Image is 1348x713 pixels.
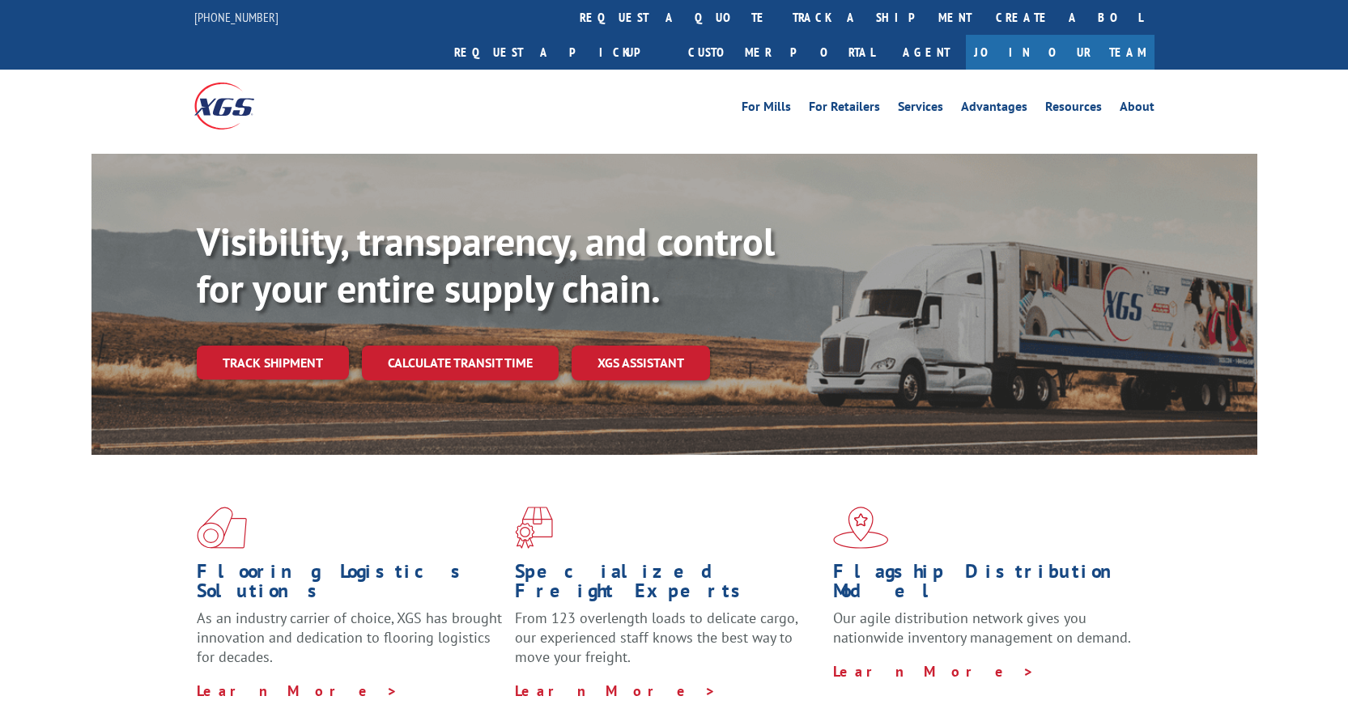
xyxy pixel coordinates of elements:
[898,100,943,118] a: Services
[833,562,1139,609] h1: Flagship Distribution Model
[197,216,775,313] b: Visibility, transparency, and control for your entire supply chain.
[194,9,279,25] a: [PHONE_NUMBER]
[1045,100,1102,118] a: Resources
[442,35,676,70] a: Request a pickup
[742,100,791,118] a: For Mills
[515,681,717,700] a: Learn More >
[197,609,502,666] span: As an industry carrier of choice, XGS has brought innovation and dedication to flooring logistics...
[197,346,349,380] a: Track shipment
[515,507,553,549] img: xgs-icon-focused-on-flooring-red
[572,346,710,380] a: XGS ASSISTANT
[676,35,887,70] a: Customer Portal
[197,681,398,700] a: Learn More >
[833,662,1035,681] a: Learn More >
[833,507,889,549] img: xgs-icon-flagship-distribution-model-red
[515,609,821,681] p: From 123 overlength loads to delicate cargo, our experienced staff knows the best way to move you...
[887,35,966,70] a: Agent
[961,100,1027,118] a: Advantages
[833,609,1131,647] span: Our agile distribution network gives you nationwide inventory management on demand.
[197,562,503,609] h1: Flooring Logistics Solutions
[515,562,821,609] h1: Specialized Freight Experts
[809,100,880,118] a: For Retailers
[197,507,247,549] img: xgs-icon-total-supply-chain-intelligence-red
[966,35,1155,70] a: Join Our Team
[1120,100,1155,118] a: About
[362,346,559,380] a: Calculate transit time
